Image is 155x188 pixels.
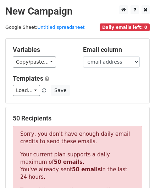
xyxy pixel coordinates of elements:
p: Sorry, you don't have enough daily email credits to send these emails. [20,130,135,145]
h5: Variables [13,46,72,54]
a: Daily emails left: 0 [100,25,150,30]
h5: Email column [83,46,143,54]
span: Daily emails left: 0 [100,23,150,31]
p: Your current plan supports a daily maximum of . You've already sent in the last 24 hours. [20,151,135,181]
small: Google Sheet: [5,25,85,30]
strong: 50 emails [72,166,101,173]
h5: 50 Recipients [13,114,142,122]
a: Copy/paste... [13,57,56,68]
strong: 50 emails [54,159,83,165]
h2: New Campaign [5,5,150,17]
a: Untitled spreadsheet [37,25,84,30]
button: Save [51,85,70,96]
a: Load... [13,85,40,96]
a: Templates [13,75,43,82]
